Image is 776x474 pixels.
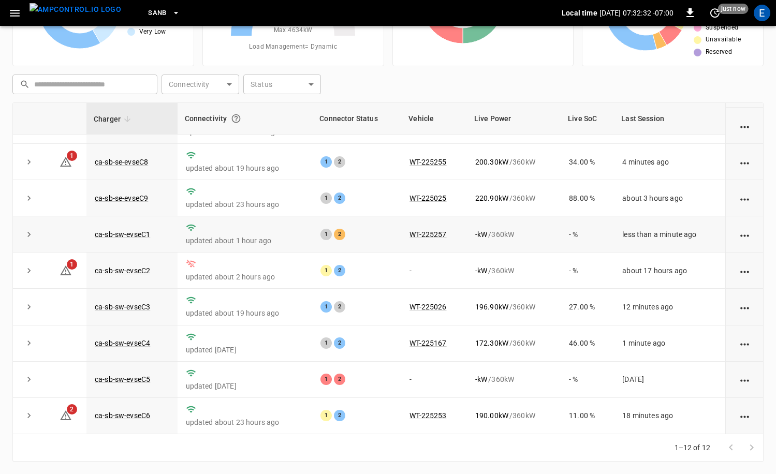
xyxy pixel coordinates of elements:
[738,229,751,240] div: action cell options
[95,375,150,383] a: ca-sb-sw-evseC5
[738,157,751,167] div: action cell options
[21,372,37,387] button: expand row
[475,338,552,348] div: / 360 kW
[561,216,614,253] td: - %
[475,265,552,276] div: / 360 kW
[738,265,751,276] div: action cell options
[227,109,245,128] button: Connection between the charger and our software.
[95,194,148,202] a: ca-sb-se-evseC9
[186,235,304,246] p: updated about 1 hour ago
[334,301,345,313] div: 2
[754,5,770,21] div: profile-icon
[60,411,72,419] a: 2
[409,339,446,347] a: WT-225167
[475,374,552,384] div: / 360 kW
[475,193,508,203] p: 220.90 kW
[475,302,508,312] p: 196.90 kW
[186,417,304,427] p: updated about 23 hours ago
[320,374,332,385] div: 1
[95,411,150,420] a: ca-sb-sw-evseC6
[30,3,121,16] img: ampcontrol.io logo
[186,381,304,391] p: updated [DATE]
[186,308,304,318] p: updated about 19 hours ago
[561,398,614,434] td: 11.00 %
[706,47,732,57] span: Reserved
[614,289,725,325] td: 12 minutes ago
[334,156,345,168] div: 2
[614,398,725,434] td: 18 minutes ago
[738,410,751,421] div: action cell options
[562,8,597,18] p: Local time
[561,289,614,325] td: 27.00 %
[614,253,725,289] td: about 17 hours ago
[614,144,725,180] td: 4 minutes ago
[561,325,614,362] td: 46.00 %
[718,4,749,14] span: just now
[706,23,739,33] span: Suspended
[599,8,673,18] p: [DATE] 07:32:32 -07:00
[561,180,614,216] td: 88.00 %
[409,303,446,311] a: WT-225026
[21,263,37,278] button: expand row
[21,408,37,423] button: expand row
[334,192,345,204] div: 2
[144,3,184,23] button: SanB
[320,192,332,204] div: 1
[475,193,552,203] div: / 360 kW
[401,253,467,289] td: -
[95,303,150,311] a: ca-sb-sw-evseC3
[320,337,332,349] div: 1
[409,158,446,166] a: WT-225255
[706,35,741,45] span: Unavailable
[334,410,345,421] div: 2
[401,103,467,135] th: Vehicle
[738,193,751,203] div: action cell options
[334,229,345,240] div: 2
[94,113,134,125] span: Charger
[334,265,345,276] div: 2
[320,229,332,240] div: 1
[21,227,37,242] button: expand row
[675,442,711,453] p: 1–12 of 12
[707,5,723,21] button: set refresh interval
[738,121,751,131] div: action cell options
[334,337,345,349] div: 2
[614,103,725,135] th: Last Session
[738,338,751,348] div: action cell options
[186,345,304,355] p: updated [DATE]
[320,265,332,276] div: 1
[95,339,150,347] a: ca-sb-sw-evseC4
[738,302,751,312] div: action cell options
[561,362,614,398] td: - %
[475,229,487,240] p: - kW
[186,163,304,173] p: updated about 19 hours ago
[409,194,446,202] a: WT-225025
[475,374,487,384] p: - kW
[148,7,167,19] span: SanB
[467,103,561,135] th: Live Power
[475,410,552,421] div: / 360 kW
[475,265,487,276] p: - kW
[249,42,337,52] span: Load Management = Dynamic
[614,180,725,216] td: about 3 hours ago
[475,157,508,167] p: 200.30 kW
[561,144,614,180] td: 34.00 %
[334,374,345,385] div: 2
[614,325,725,362] td: 1 minute ago
[320,301,332,313] div: 1
[475,410,508,421] p: 190.00 kW
[21,190,37,206] button: expand row
[21,154,37,170] button: expand row
[186,272,304,282] p: updated about 2 hours ago
[614,216,725,253] td: less than a minute ago
[67,404,77,414] span: 2
[561,253,614,289] td: - %
[738,374,751,384] div: action cell options
[312,103,401,135] th: Connector Status
[60,266,72,274] a: 1
[67,259,77,270] span: 1
[401,362,467,398] td: -
[274,25,313,36] span: Max. 4634 kW
[475,229,552,240] div: / 360 kW
[21,299,37,315] button: expand row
